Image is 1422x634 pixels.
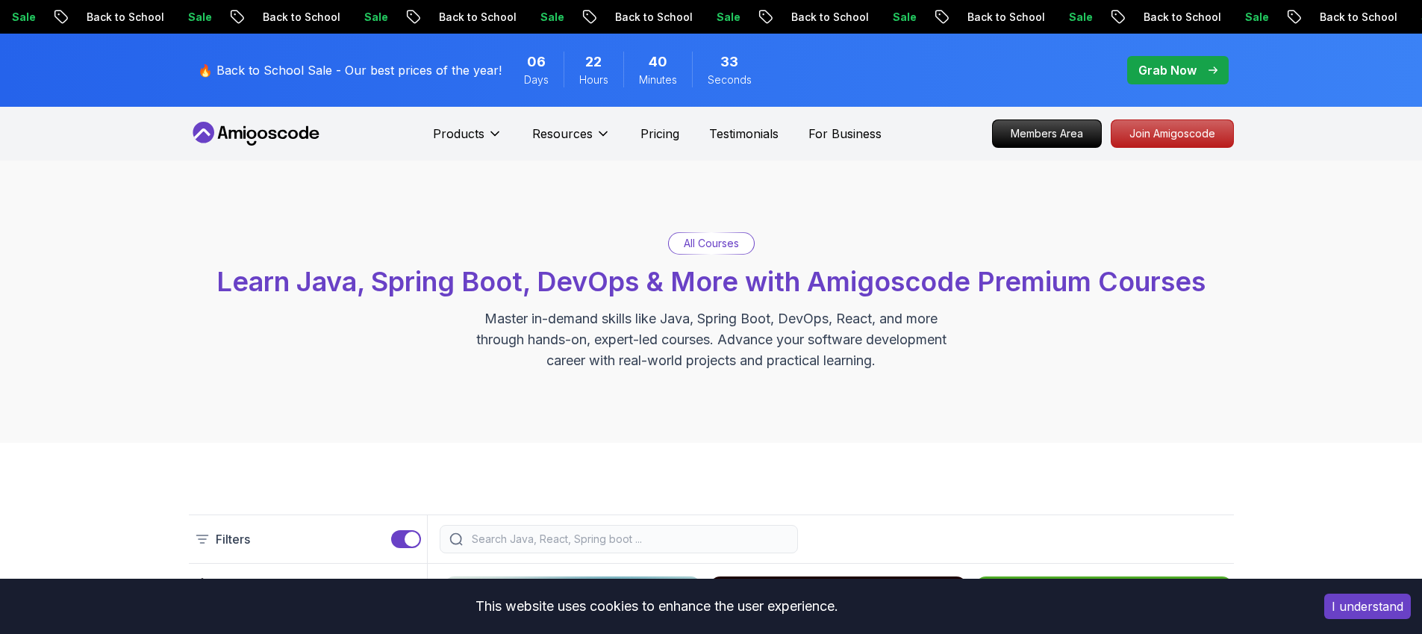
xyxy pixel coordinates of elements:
[649,52,667,72] span: 40 Minutes
[579,72,608,87] span: Hours
[415,10,517,25] p: Back to School
[1111,120,1233,147] p: Join Amigoscode
[164,10,212,25] p: Sale
[808,125,882,143] a: For Business
[639,72,677,87] span: Minutes
[1138,61,1197,79] p: Grab Now
[591,10,693,25] p: Back to School
[944,10,1045,25] p: Back to School
[198,61,502,79] p: 🔥 Back to School Sale - Our best prices of the year!
[684,236,739,251] p: All Courses
[1221,10,1269,25] p: Sale
[1045,10,1093,25] p: Sale
[239,10,340,25] p: Back to School
[992,119,1102,148] a: Members Area
[693,10,740,25] p: Sale
[869,10,917,25] p: Sale
[532,125,593,143] p: Resources
[767,10,869,25] p: Back to School
[532,125,611,155] button: Resources
[1324,594,1411,619] button: Accept cookies
[640,125,679,143] a: Pricing
[585,52,602,72] span: 22 Hours
[708,72,752,87] span: Seconds
[527,52,546,72] span: 6 Days
[216,576,245,594] h2: Type
[709,125,779,143] a: Testimonials
[433,125,484,143] p: Products
[216,265,1206,298] span: Learn Java, Spring Boot, DevOps & More with Amigoscode Premium Courses
[1296,10,1397,25] p: Back to School
[720,52,738,72] span: 33 Seconds
[461,308,962,371] p: Master in-demand skills like Java, Spring Boot, DevOps, React, and more through hands-on, expert-...
[1111,119,1234,148] a: Join Amigoscode
[216,530,250,548] p: Filters
[340,10,388,25] p: Sale
[1120,10,1221,25] p: Back to School
[11,590,1302,623] div: This website uses cookies to enhance the user experience.
[524,72,549,87] span: Days
[993,120,1101,147] p: Members Area
[433,125,502,155] button: Products
[63,10,164,25] p: Back to School
[469,532,788,547] input: Search Java, React, Spring boot ...
[517,10,564,25] p: Sale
